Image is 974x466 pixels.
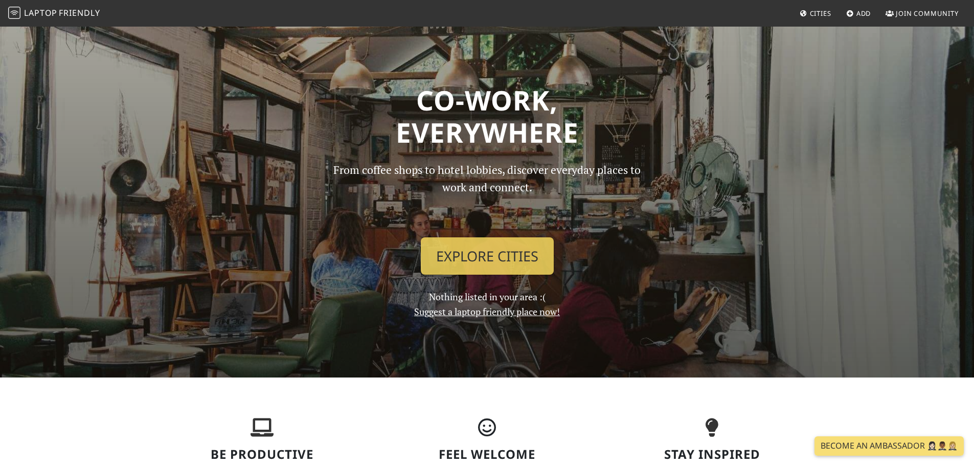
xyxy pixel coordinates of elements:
[421,237,554,275] a: Explore Cities
[810,9,831,18] span: Cities
[156,447,369,462] h3: Be Productive
[881,4,963,23] a: Join Community
[8,5,100,23] a: LaptopFriendly LaptopFriendly
[856,9,871,18] span: Add
[842,4,875,23] a: Add
[319,161,656,319] div: Nothing listed in your area :(
[814,436,964,456] a: Become an Ambassador 🤵🏻‍♀️🤵🏾‍♂️🤵🏼‍♀️
[896,9,959,18] span: Join Community
[24,7,57,18] span: Laptop
[381,447,594,462] h3: Feel Welcome
[325,161,650,229] p: From coffee shops to hotel lobbies, discover everyday places to work and connect.
[8,7,20,19] img: LaptopFriendly
[59,7,100,18] span: Friendly
[606,447,819,462] h3: Stay Inspired
[414,305,560,318] a: Suggest a laptop friendly place now!
[156,84,819,149] h1: Co-work, Everywhere
[796,4,835,23] a: Cities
